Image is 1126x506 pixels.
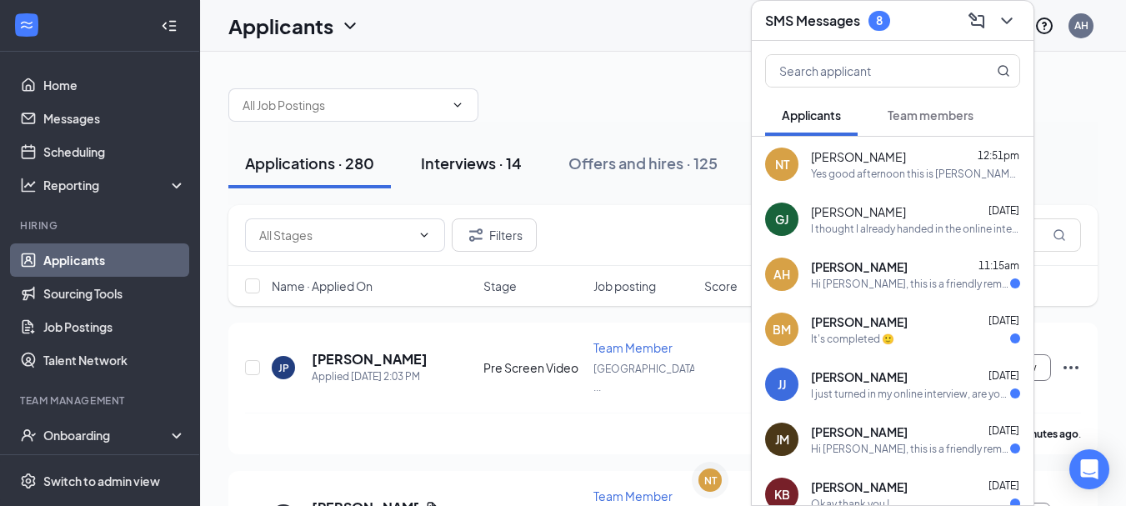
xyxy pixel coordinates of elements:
span: [DATE] [988,369,1019,382]
div: GJ [775,211,788,228]
div: BM [773,321,791,338]
svg: ChevronDown [997,11,1017,31]
svg: Settings [20,473,37,489]
span: [DATE] [988,314,1019,327]
div: Hi [PERSON_NAME], this is a friendly reminder. To move forward with your application for Team Mem... [811,442,1010,456]
svg: Analysis [20,177,37,193]
div: Switch to admin view [43,473,160,489]
a: Messages [43,102,186,135]
a: Home [43,68,186,102]
a: Job Postings [43,310,186,343]
button: ComposeMessage [963,8,990,34]
span: [GEOGRAPHIC_DATA] ... [593,363,699,393]
div: I just turned in my online interview, are you guys still hiring? [811,387,1010,401]
div: AH [1074,18,1088,33]
svg: MagnifyingGlass [997,64,1010,78]
div: Reporting [43,177,187,193]
div: NT [775,156,789,173]
span: Job posting [593,278,656,294]
svg: ChevronDown [451,98,464,112]
span: [PERSON_NAME] [811,313,908,330]
span: Team members [888,108,973,123]
a: Scheduling [43,135,186,168]
div: Open Intercom Messenger [1069,449,1109,489]
span: Stage [483,278,517,294]
div: Team Management [20,393,183,408]
svg: WorkstreamLogo [18,17,35,33]
svg: Collapse [161,18,178,34]
h5: [PERSON_NAME] [312,350,428,368]
div: I thought I already handed in the online interview [811,222,1020,236]
input: Search applicant [766,55,963,87]
a: Team [43,452,186,485]
h3: SMS Messages [765,12,860,30]
div: Applied [DATE] 2:03 PM [312,368,428,385]
div: KB [774,486,790,503]
span: [DATE] [988,204,1019,217]
span: Team Member [593,488,673,503]
span: [PERSON_NAME] [811,148,906,165]
span: Name · Applied On [272,278,373,294]
span: [PERSON_NAME] [811,258,908,275]
span: 12:51pm [978,149,1019,162]
div: It's completed 🙂 [811,332,894,346]
svg: Ellipses [1061,358,1081,378]
div: 8 [876,13,883,28]
div: NT [704,473,717,488]
div: AH [773,266,790,283]
button: ChevronDown [993,8,1020,34]
span: [DATE] [988,424,1019,437]
span: [PERSON_NAME] [811,423,908,440]
span: [PERSON_NAME] [811,368,908,385]
input: All Job Postings [243,96,444,114]
div: Offers and hires · 125 [568,153,718,173]
b: 38 minutes ago [1006,428,1078,440]
div: Yes good afternoon this is [PERSON_NAME] so I am going to finish the 5 questions when I get into ... [811,167,1020,181]
span: Applicants [782,108,841,123]
span: [PERSON_NAME] [811,478,908,495]
div: Applications · 280 [245,153,374,173]
svg: UserCheck [20,427,37,443]
svg: ChevronDown [418,228,431,242]
svg: ChevronDown [340,16,360,36]
div: Onboarding [43,427,172,443]
a: Applicants [43,243,186,277]
div: JJ [778,376,786,393]
h1: Applicants [228,12,333,40]
span: Team Member [593,340,673,355]
input: All Stages [259,226,411,244]
span: Score [704,278,738,294]
div: Hiring [20,218,183,233]
button: Filter Filters [452,218,537,252]
svg: MagnifyingGlass [1053,228,1066,242]
a: Sourcing Tools [43,277,186,310]
svg: Filter [466,225,486,245]
div: JP [278,361,289,375]
a: Talent Network [43,343,186,377]
span: 11:15am [978,259,1019,272]
div: Interviews · 14 [421,153,522,173]
span: [PERSON_NAME] [811,203,906,220]
div: JM [775,431,789,448]
svg: QuestionInfo [1034,16,1054,36]
div: Hi [PERSON_NAME], this is a friendly reminder. To move forward with your application for Team Mem... [811,277,1010,291]
div: Pre Screen Video [483,359,584,376]
svg: ComposeMessage [967,11,987,31]
span: [DATE] [988,479,1019,492]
